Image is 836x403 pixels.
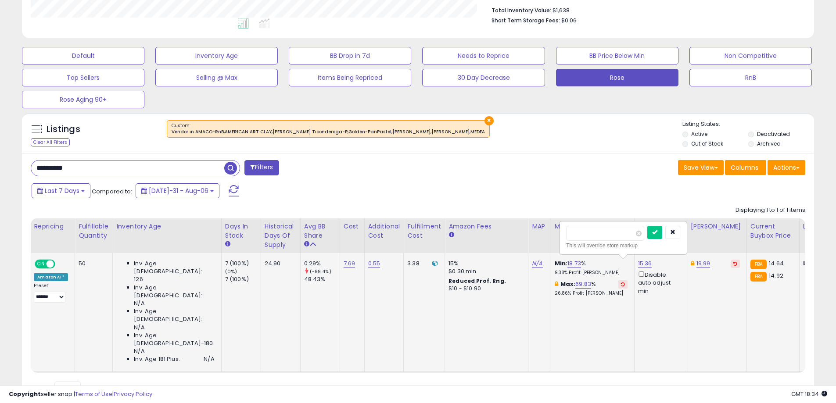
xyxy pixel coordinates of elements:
[149,186,208,195] span: [DATE]-31 - Aug-06
[172,129,485,135] div: Vendor in AMACO-RnB,AMERICAN ART CLAY,[PERSON_NAME] Ticonderoga-P,Golden-PanPastel,[PERSON_NAME],...
[750,272,767,282] small: FBA
[791,390,827,398] span: 2025-08-14 18:34 GMT
[225,275,261,283] div: 7 (100%)
[422,69,545,86] button: 30 Day Decrease
[79,260,106,267] div: 50
[448,231,454,239] small: Amazon Fees.
[265,222,297,250] div: Historical Days Of Supply
[225,260,261,267] div: 7 (100%)
[691,130,707,138] label: Active
[555,290,628,296] p: 26.86% Profit [PERSON_NAME]
[682,120,814,128] p: Listing States:
[560,280,576,288] b: Max:
[555,222,631,231] div: Markup on Cost
[172,122,485,136] span: Custom:
[22,91,144,108] button: Rose Aging 90+
[134,284,214,300] span: Inv. Age [DEMOGRAPHIC_DATA]:
[750,260,767,269] small: FBA
[678,160,724,175] button: Save View
[532,259,542,268] a: N/A
[225,240,230,248] small: Days In Stock.
[75,390,112,398] a: Terms of Use
[484,116,494,125] button: ×
[92,187,132,196] span: Compared to:
[691,222,743,231] div: [PERSON_NAME]
[134,355,180,363] span: Inv. Age 181 Plus:
[344,222,361,231] div: Cost
[555,260,628,276] div: %
[768,160,805,175] button: Actions
[731,163,758,172] span: Columns
[34,222,71,231] div: Repricing
[134,260,214,275] span: Inv. Age [DEMOGRAPHIC_DATA]:
[561,16,577,25] span: $0.06
[289,47,411,64] button: BB Drop in 7d
[9,390,41,398] strong: Copyright
[492,7,551,14] b: Total Inventory Value:
[134,324,144,332] span: N/A
[368,222,400,240] div: Additional Cost
[555,280,628,296] div: %
[344,259,355,268] a: 7.69
[225,268,237,275] small: (0%)
[448,277,506,285] b: Reduced Prof. Rng.
[204,355,214,363] span: N/A
[244,160,279,175] button: Filters
[757,130,790,138] label: Deactivated
[769,271,783,280] span: 14.92
[265,260,294,267] div: 24.90
[45,186,79,195] span: Last 7 Days
[448,267,521,275] div: $0.30 min
[114,390,152,398] a: Privacy Policy
[532,222,547,231] div: MAP
[696,259,710,268] a: 19.99
[638,259,652,268] a: 15.36
[689,69,812,86] button: RnB
[22,69,144,86] button: Top Sellers
[34,273,68,281] div: Amazon AI *
[736,206,805,214] div: Displaying 1 to 1 of 1 items
[304,260,340,267] div: 0.29%
[448,285,521,292] div: $10 - $10.90
[34,283,68,303] div: Preset:
[134,275,143,283] span: 126
[567,259,581,268] a: 18.73
[22,47,144,64] button: Default
[79,222,109,240] div: Fulfillable Quantity
[769,259,784,267] span: 14.64
[116,222,217,231] div: Inventory Age
[757,140,781,147] label: Archived
[407,260,438,267] div: 3.38
[566,241,680,250] div: This will override store markup
[37,384,100,392] span: Show: entries
[47,123,80,136] h5: Listings
[555,270,628,276] p: 9.38% Profit [PERSON_NAME]
[555,259,568,267] b: Min:
[54,260,68,268] span: OFF
[155,47,278,64] button: Inventory Age
[725,160,766,175] button: Columns
[134,332,214,347] span: Inv. Age [DEMOGRAPHIC_DATA]-180:
[556,47,678,64] button: BB Price Below Min
[689,47,812,64] button: Non Competitive
[368,259,380,268] a: 0.55
[691,140,723,147] label: Out of Stock
[492,17,560,24] b: Short Term Storage Fees:
[32,183,90,198] button: Last 7 Days
[556,69,678,86] button: Rose
[134,300,144,307] span: N/A
[304,275,340,283] div: 48.43%
[136,183,219,198] button: [DATE]-31 - Aug-06
[36,260,47,268] span: ON
[492,4,799,15] li: $1,638
[638,270,680,295] div: Disable auto adjust min
[9,390,152,399] div: seller snap | |
[155,69,278,86] button: Selling @ Max
[225,222,257,240] div: Days In Stock
[551,218,634,253] th: The percentage added to the cost of goods (COGS) that forms the calculator for Min & Max prices.
[289,69,411,86] button: Items Being Repriced
[134,307,214,323] span: Inv. Age [DEMOGRAPHIC_DATA]:
[448,260,521,267] div: 15%
[422,47,545,64] button: Needs to Reprice
[448,222,524,231] div: Amazon Fees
